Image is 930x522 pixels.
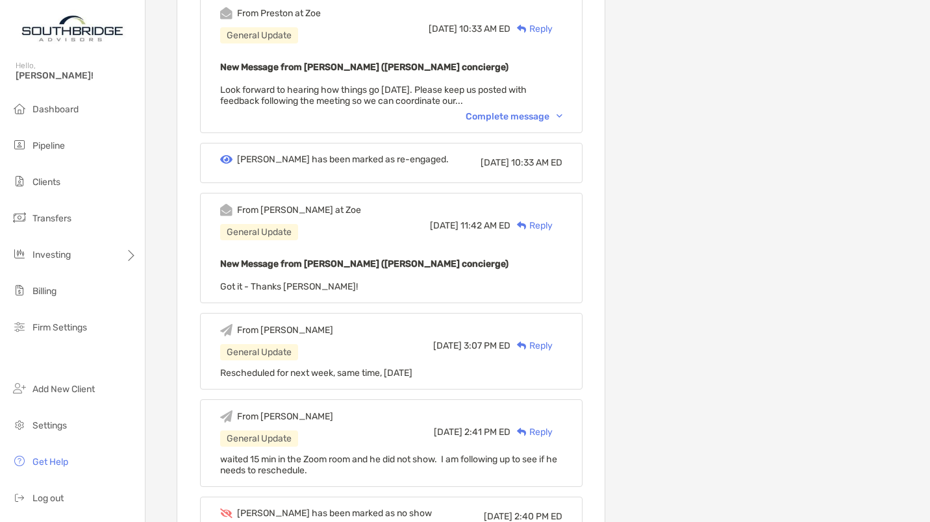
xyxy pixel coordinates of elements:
div: Reply [510,339,553,353]
div: Complete message [466,111,562,122]
img: Zoe Logo [16,5,129,52]
span: [DATE] [433,340,462,351]
span: 2:41 PM ED [464,427,510,438]
div: From Preston at Zoe [237,8,321,19]
img: Event icon [220,7,232,19]
span: 11:42 AM ED [460,220,510,231]
img: firm-settings icon [12,319,27,334]
img: billing icon [12,282,27,298]
img: settings icon [12,417,27,432]
span: [DATE] [430,220,459,231]
img: Event icon [220,508,232,518]
span: 2:40 PM ED [514,511,562,522]
img: Event icon [220,155,232,164]
div: Reply [510,22,553,36]
img: clients icon [12,173,27,189]
span: Billing [32,286,57,297]
img: logout icon [12,490,27,505]
span: [DATE] [481,157,509,168]
span: 10:33 AM ED [459,23,510,34]
span: [DATE] [429,23,457,34]
span: Investing [32,249,71,260]
img: dashboard icon [12,101,27,116]
span: 3:07 PM ED [464,340,510,351]
img: Event icon [220,410,232,423]
span: Clients [32,177,60,188]
img: add_new_client icon [12,380,27,396]
div: General Update [220,344,298,360]
span: Get Help [32,456,68,467]
span: [DATE] [484,511,512,522]
div: [PERSON_NAME] has been marked as re-engaged. [237,154,449,165]
img: Reply icon [517,428,527,436]
span: Transfers [32,213,71,224]
img: Reply icon [517,221,527,230]
span: Rescheduled for next week, same time, [DATE] [220,367,412,379]
img: Reply icon [517,25,527,33]
img: transfers icon [12,210,27,225]
span: Got it - Thanks [PERSON_NAME]! [220,281,358,292]
div: From [PERSON_NAME] [237,411,333,422]
img: pipeline icon [12,137,27,153]
img: Event icon [220,324,232,336]
img: investing icon [12,246,27,262]
b: New Message from [PERSON_NAME] ([PERSON_NAME] concierge) [220,62,509,73]
span: waited 15 min in the Zoom room and he did not show. I am following up to see if he needs to resch... [220,454,557,476]
span: Settings [32,420,67,431]
div: General Update [220,27,298,43]
span: [PERSON_NAME]! [16,70,137,81]
div: From [PERSON_NAME] [237,325,333,336]
div: General Update [220,430,298,447]
span: Pipeline [32,140,65,151]
span: Log out [32,493,64,504]
img: Event icon [220,204,232,216]
span: Firm Settings [32,322,87,333]
div: General Update [220,224,298,240]
img: Reply icon [517,342,527,350]
div: [PERSON_NAME] has been marked as no show [237,508,432,519]
span: [DATE] [434,427,462,438]
img: Chevron icon [557,114,562,118]
div: Reply [510,425,553,439]
span: Look forward to hearing how things go [DATE]. Please keep us posted with feedback following the m... [220,84,527,106]
span: Dashboard [32,104,79,115]
div: From [PERSON_NAME] at Zoe [237,205,361,216]
span: Add New Client [32,384,95,395]
b: New Message from [PERSON_NAME] ([PERSON_NAME] concierge) [220,258,509,269]
img: get-help icon [12,453,27,469]
div: Reply [510,219,553,232]
span: 10:33 AM ED [511,157,562,168]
